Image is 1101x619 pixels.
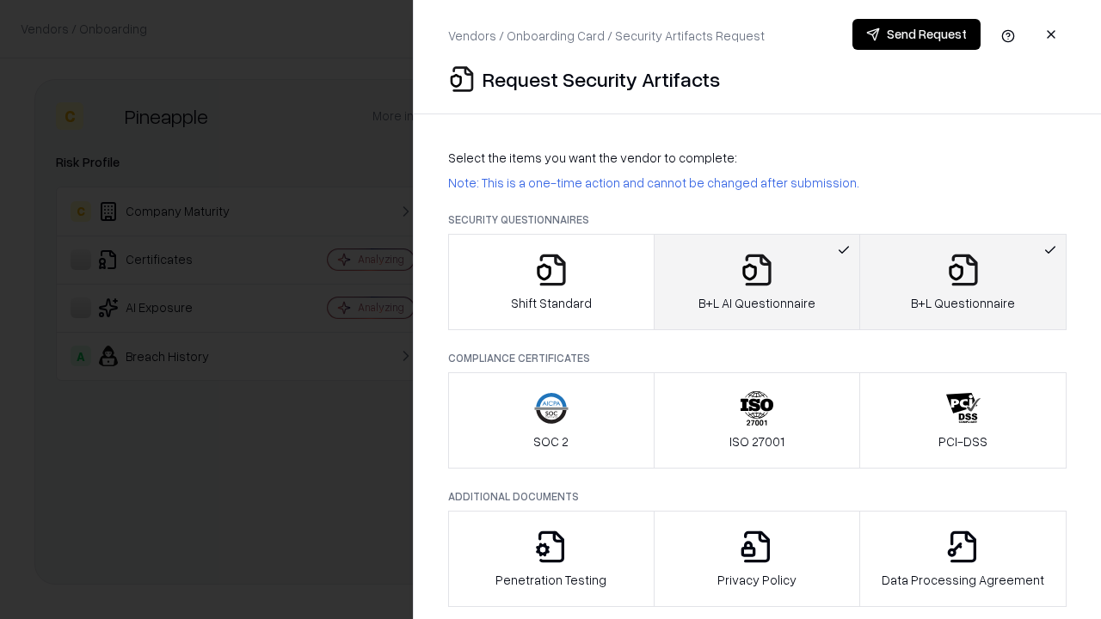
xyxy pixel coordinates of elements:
button: Send Request [852,19,981,50]
button: Shift Standard [448,234,655,330]
button: ISO 27001 [654,372,861,469]
p: Note: This is a one-time action and cannot be changed after submission. [448,174,1067,192]
button: Privacy Policy [654,511,861,607]
button: SOC 2 [448,372,655,469]
button: PCI-DSS [859,372,1067,469]
p: Select the items you want the vendor to complete: [448,149,1067,167]
p: Compliance Certificates [448,351,1067,365]
p: Shift Standard [511,294,592,312]
p: Vendors / Onboarding Card / Security Artifacts Request [448,27,765,45]
p: PCI-DSS [938,432,987,450]
p: Data Processing Agreement [882,571,1044,589]
p: Privacy Policy [717,571,797,589]
button: Penetration Testing [448,511,655,607]
button: B+L Questionnaire [859,234,1067,330]
p: Request Security Artifacts [483,65,720,93]
p: ISO 27001 [729,432,784,450]
button: Data Processing Agreement [859,511,1067,607]
p: SOC 2 [533,432,569,450]
p: Penetration Testing [495,571,606,589]
p: B+L Questionnaire [911,294,1015,312]
p: Security Questionnaires [448,212,1067,227]
p: Additional Documents [448,489,1067,504]
button: B+L AI Questionnaire [654,234,861,330]
p: B+L AI Questionnaire [698,294,815,312]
